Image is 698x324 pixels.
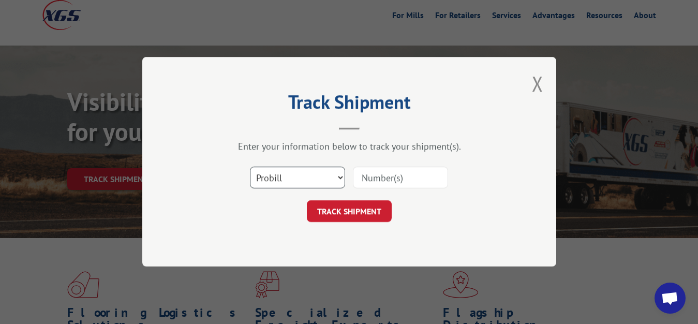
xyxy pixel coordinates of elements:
div: Open chat [655,283,686,314]
button: Close modal [532,70,543,97]
h2: Track Shipment [194,95,504,114]
button: TRACK SHIPMENT [307,201,392,223]
div: Enter your information below to track your shipment(s). [194,141,504,153]
input: Number(s) [353,167,448,189]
